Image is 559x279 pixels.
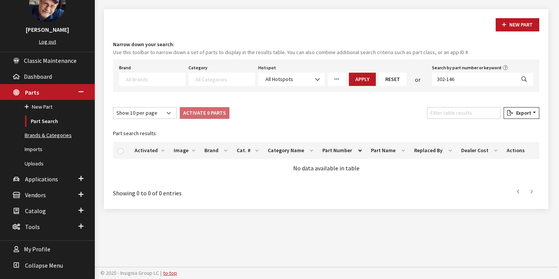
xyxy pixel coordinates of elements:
span: Applications [25,175,58,183]
span: Select a Category [188,73,255,86]
th: Actions [502,142,530,159]
label: Category [188,64,207,71]
input: Filter table results [427,107,501,119]
th: Image: activate to sort column ascending [169,142,200,159]
button: Reset [379,73,407,86]
span: My Profile [24,246,50,253]
th: Cat. #: activate to sort column ascending [232,142,263,159]
a: Log out [39,38,56,45]
td: No data available in table [113,159,539,177]
button: Export [504,107,539,119]
th: Part Number: activate to sort column descending [318,142,366,159]
span: All Hotspots [265,76,293,83]
label: Brand [119,64,131,71]
span: Dashboard [24,73,52,80]
span: Catalog [25,207,46,215]
span: Classic Maintenance [24,57,77,64]
button: New Part [496,18,539,31]
span: All Hotspots [258,73,325,86]
th: Dealer Cost: activate to sort column ascending [457,142,502,159]
span: Export [513,109,531,116]
a: to top [163,270,177,276]
span: Collapse Menu [25,262,63,269]
h4: Narrow down your search: [113,41,539,48]
span: Select a Brand [119,73,185,86]
caption: Part search results: [113,125,539,142]
span: © 2025 - Insignia Group LC [100,270,159,276]
textarea: Search [195,76,254,83]
small: Use this toolbar to narrow down a set of parts to display in the results table. You can also comb... [113,48,539,56]
span: All Hotspots [263,75,320,83]
textarea: Search [126,76,185,83]
th: Activated: activate to sort column ascending [130,142,169,159]
label: Hotspot [258,64,276,71]
a: More Filters [328,73,346,86]
th: Replaced By: activate to sort column ascending [410,142,457,159]
input: Search [432,73,515,86]
div: Showing 0 to 0 of 0 entries [113,183,285,198]
h3: [PERSON_NAME] [8,25,87,34]
label: Search by part number or keyword [432,64,501,71]
span: Tools [25,223,40,231]
button: Search [515,73,533,86]
span: | [160,270,162,276]
span: Vendors [25,191,46,199]
th: Part Name: activate to sort column ascending [366,142,409,159]
div: or [407,75,429,84]
th: Brand: activate to sort column ascending [200,142,232,159]
th: Category Name: activate to sort column ascending [263,142,318,159]
button: Apply [349,73,376,86]
span: Parts [25,89,39,96]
